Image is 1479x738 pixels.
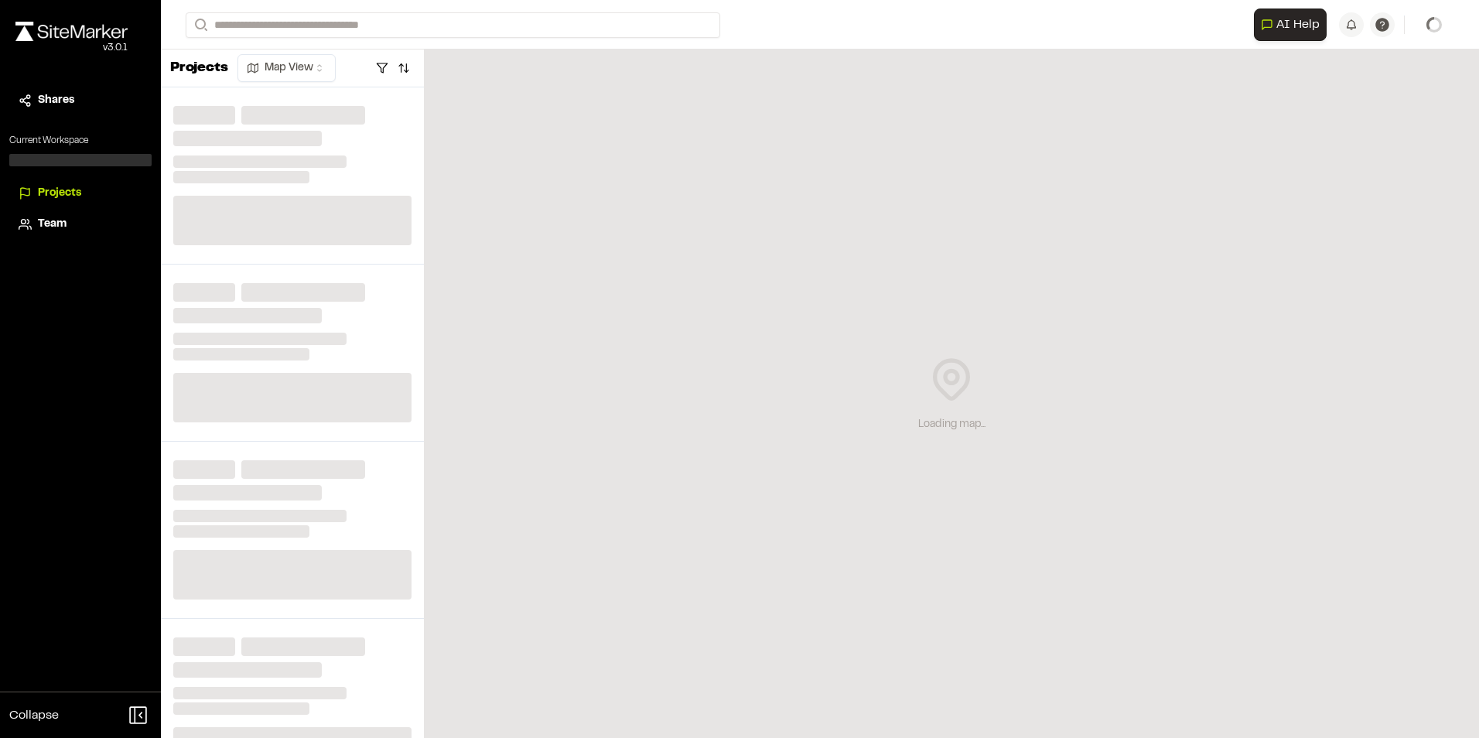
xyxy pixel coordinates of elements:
[9,706,59,725] span: Collapse
[186,12,213,38] button: Search
[19,216,142,233] a: Team
[19,185,142,202] a: Projects
[38,92,74,109] span: Shares
[38,185,81,202] span: Projects
[170,58,228,79] p: Projects
[9,134,152,148] p: Current Workspace
[15,22,128,41] img: rebrand.png
[1276,15,1320,34] span: AI Help
[38,216,67,233] span: Team
[19,92,142,109] a: Shares
[1254,9,1333,41] div: Open AI Assistant
[1254,9,1327,41] button: Open AI Assistant
[15,41,128,55] div: Oh geez...please don't...
[918,416,985,433] div: Loading map...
